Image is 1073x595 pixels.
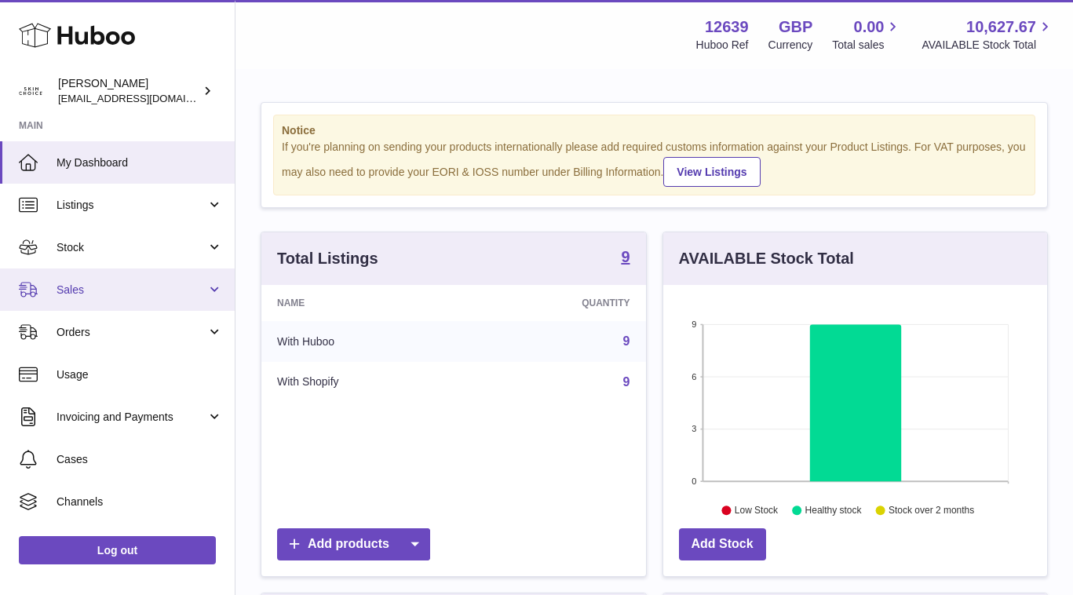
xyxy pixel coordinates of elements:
text: Healthy stock [805,505,862,516]
span: Channels [57,495,223,509]
strong: GBP [779,16,812,38]
a: 9 [623,334,630,348]
text: Stock over 2 months [889,505,974,516]
a: 9 [623,375,630,389]
th: Name [261,285,469,321]
span: Stock [57,240,206,255]
th: Quantity [469,285,646,321]
strong: 9 [621,249,630,265]
a: Log out [19,536,216,564]
div: If you're planning on sending your products internationally please add required customs informati... [282,140,1027,187]
span: 0.00 [854,16,885,38]
a: Add Stock [679,528,766,560]
div: Currency [768,38,813,53]
span: 10,627.67 [966,16,1036,38]
span: My Dashboard [57,155,223,170]
strong: Notice [282,123,1027,138]
a: 0.00 Total sales [832,16,902,53]
span: Cases [57,452,223,467]
span: Orders [57,325,206,340]
text: 9 [692,319,696,329]
img: admin@skinchoice.com [19,79,42,103]
span: Sales [57,283,206,297]
strong: 12639 [705,16,749,38]
span: Usage [57,367,223,382]
span: [EMAIL_ADDRESS][DOMAIN_NAME] [58,92,231,104]
div: Huboo Ref [696,38,749,53]
span: Invoicing and Payments [57,410,206,425]
span: Total sales [832,38,902,53]
a: View Listings [663,157,760,187]
text: Low Stock [734,505,778,516]
a: 9 [621,249,630,268]
a: 10,627.67 AVAILABLE Stock Total [922,16,1054,53]
td: With Huboo [261,321,469,362]
div: [PERSON_NAME] [58,76,199,106]
h3: Total Listings [277,248,378,269]
span: Listings [57,198,206,213]
h3: AVAILABLE Stock Total [679,248,854,269]
text: 3 [692,424,696,433]
text: 6 [692,372,696,381]
text: 0 [692,476,696,486]
a: Add products [277,528,430,560]
td: With Shopify [261,362,469,403]
span: AVAILABLE Stock Total [922,38,1054,53]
